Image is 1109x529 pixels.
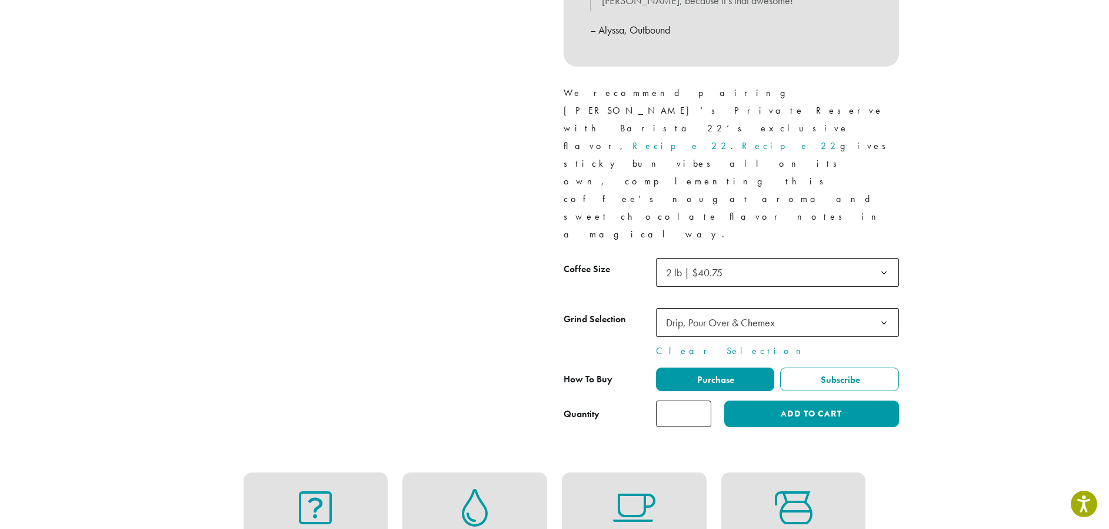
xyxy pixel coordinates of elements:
[666,316,775,329] span: Drip, Pour Over & Chemex
[564,261,656,278] label: Coffee Size
[564,373,612,385] span: How To Buy
[819,373,860,386] span: Subscribe
[661,261,734,284] span: 2 lb | $40.75
[564,84,899,244] p: We recommend pairing [PERSON_NAME]’s Private Reserve with Barista 22’s exclusive flavor, . gives ...
[666,266,722,279] span: 2 lb | $40.75
[695,373,734,386] span: Purchase
[590,20,872,40] p: – Alyssa, Outbound
[656,344,899,358] a: Clear Selection
[661,311,787,334] span: Drip, Pour Over & Chemex
[724,401,898,427] button: Add to cart
[564,407,600,421] div: Quantity
[656,308,899,337] span: Drip, Pour Over & Chemex
[632,140,731,152] a: Recipe 22
[656,401,711,427] input: Product quantity
[564,311,656,328] label: Grind Selection
[656,258,899,287] span: 2 lb | $40.75
[742,140,840,152] a: Recipe 22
